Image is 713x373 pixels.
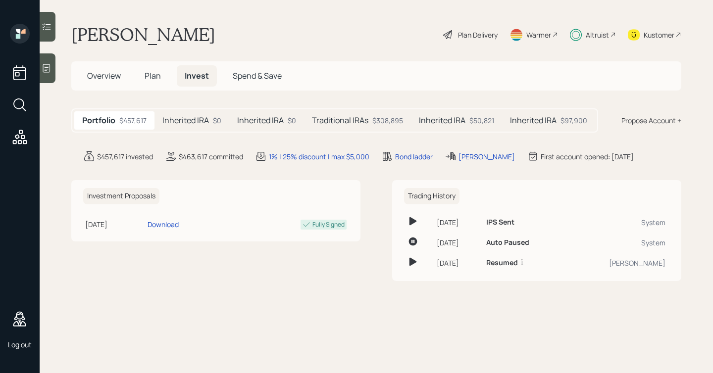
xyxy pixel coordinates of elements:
[288,115,296,126] div: $0
[312,220,345,229] div: Fully Signed
[97,151,153,162] div: $457,617 invested
[486,238,529,247] h6: Auto Paused
[510,116,557,125] h5: Inherited IRA
[237,116,284,125] h5: Inherited IRA
[644,30,674,40] div: Kustomer
[145,70,161,81] span: Plan
[404,188,459,204] h6: Trading History
[560,115,587,126] div: $97,900
[269,151,369,162] div: 1% | 25% discount | max $5,000
[437,217,478,228] div: [DATE]
[458,151,515,162] div: [PERSON_NAME]
[486,259,518,267] h6: Resumed
[458,30,498,40] div: Plan Delivery
[395,151,433,162] div: Bond ladder
[8,340,32,349] div: Log out
[85,219,144,230] div: [DATE]
[437,258,478,268] div: [DATE]
[486,218,514,227] h6: IPS Sent
[119,115,147,126] div: $457,617
[312,116,368,125] h5: Traditional IRAs
[179,151,243,162] div: $463,617 committed
[83,188,159,204] h6: Investment Proposals
[233,70,282,81] span: Spend & Save
[437,237,478,248] div: [DATE]
[419,116,465,125] h5: Inherited IRA
[621,115,681,126] div: Propose Account +
[469,115,494,126] div: $50,821
[82,116,115,125] h5: Portfolio
[569,237,665,248] div: System
[87,70,121,81] span: Overview
[372,115,403,126] div: $308,895
[148,219,179,230] div: Download
[162,116,209,125] h5: Inherited IRA
[569,217,665,228] div: System
[185,70,209,81] span: Invest
[213,115,221,126] div: $0
[526,30,551,40] div: Warmer
[541,151,634,162] div: First account opened: [DATE]
[71,24,215,46] h1: [PERSON_NAME]
[569,258,665,268] div: [PERSON_NAME]
[586,30,609,40] div: Altruist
